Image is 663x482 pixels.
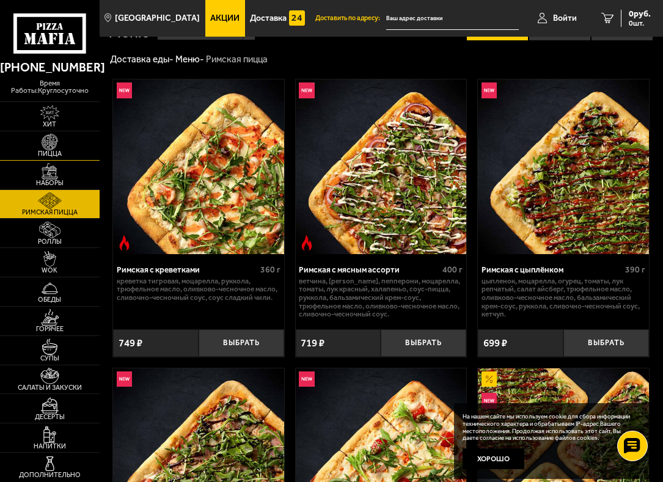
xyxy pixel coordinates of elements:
[299,265,439,274] div: Римская с мясным ассорти
[115,14,200,23] span: [GEOGRAPHIC_DATA]
[289,10,304,26] img: 15daf4d41897b9f0e9f617042186c801.svg
[482,265,622,274] div: Римская с цыплёнком
[296,79,467,254] a: НовинкаОстрое блюдоРимская с мясным ассорти
[110,54,174,65] a: Доставка еды-
[482,371,497,387] img: Акционный
[625,265,645,275] span: 390 г
[210,14,240,23] span: Акции
[478,79,649,254] img: Римская с цыплёнком
[113,79,284,254] a: НовинкаОстрое блюдоРимская с креветками
[386,7,519,30] input: Ваш адрес доставки
[299,82,314,98] img: Новинка
[301,338,324,348] span: 719 ₽
[299,277,463,319] p: ветчина, [PERSON_NAME], пепперони, моцарелла, томаты, лук красный, халапеньо, соус-пицца, руккола...
[381,329,466,357] button: Выбрать
[478,79,649,254] a: НовинкаРимская с цыплёнком
[296,79,467,254] img: Римская с мясным ассорти
[483,338,507,348] span: 699 ₽
[117,265,257,274] div: Римская с креветками
[206,54,268,66] div: Римская пицца
[553,14,577,23] span: Войти
[175,54,204,65] a: Меню-
[442,265,463,275] span: 400 г
[250,14,287,23] span: Доставка
[117,371,132,387] img: Новинка
[563,329,649,357] button: Выбрать
[482,277,645,319] p: цыпленок, моцарелла, огурец, томаты, лук репчатый, салат айсберг, трюфельное масло, оливково-чесн...
[113,79,284,254] img: Римская с креветками
[117,82,132,98] img: Новинка
[299,235,314,250] img: Острое блюдо
[482,82,497,98] img: Новинка
[299,371,314,387] img: Новинка
[463,448,525,469] button: Хорошо
[463,413,637,442] p: На нашем сайте мы используем cookie для сбора информации технического характера и обрабатываем IP...
[109,24,150,40] h1: Меню
[629,10,651,18] span: 0 руб.
[119,338,142,348] span: 749 ₽
[482,393,497,408] img: Новинка
[199,329,284,357] button: Выбрать
[260,265,280,275] span: 360 г
[117,235,132,250] img: Острое блюдо
[629,20,651,27] span: 0 шт.
[315,15,386,22] span: Доставить по адресу:
[117,277,280,302] p: креветка тигровая, моцарелла, руккола, трюфельное масло, оливково-чесночное масло, сливочно-чесно...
